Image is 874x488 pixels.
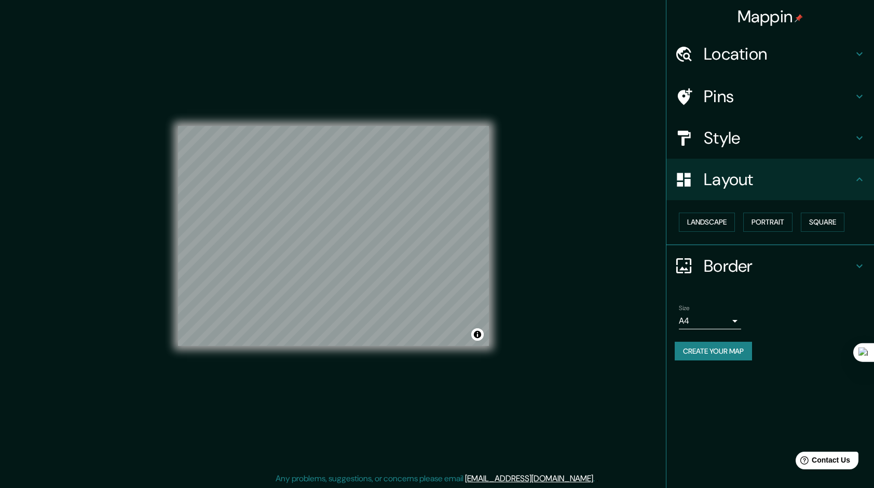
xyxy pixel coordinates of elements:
[704,256,853,276] h4: Border
[679,213,735,232] button: Landscape
[679,303,690,312] label: Size
[675,342,752,361] button: Create your map
[465,473,593,484] a: [EMAIL_ADDRESS][DOMAIN_NAME]
[738,6,803,27] h4: Mappin
[704,86,853,107] h4: Pins
[795,14,803,22] img: pin-icon.png
[782,448,863,477] iframe: Help widget launcher
[596,472,598,485] div: .
[666,117,874,159] div: Style
[704,44,853,64] h4: Location
[276,472,595,485] p: Any problems, suggestions, or concerns please email .
[666,159,874,200] div: Layout
[471,328,484,341] button: Toggle attribution
[666,33,874,75] div: Location
[595,472,596,485] div: .
[743,213,793,232] button: Portrait
[801,213,844,232] button: Square
[704,169,853,190] h4: Layout
[666,76,874,117] div: Pins
[679,313,741,329] div: A4
[666,245,874,287] div: Border
[178,126,489,346] canvas: Map
[704,128,853,148] h4: Style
